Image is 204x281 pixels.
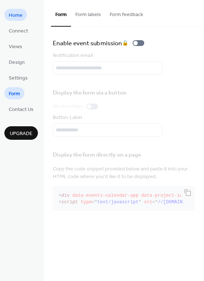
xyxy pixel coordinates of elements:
[9,43,22,51] span: Views
[4,103,38,115] a: Contact Us
[4,126,38,140] button: Upgrade
[10,130,32,138] span: Upgrade
[4,9,27,21] a: Home
[4,24,32,36] a: Connect
[9,90,20,98] span: Form
[9,59,25,66] span: Design
[4,87,24,99] a: Form
[4,72,32,84] a: Settings
[9,12,23,19] span: Home
[4,56,29,68] a: Design
[9,74,28,82] span: Settings
[4,40,27,52] a: Views
[9,106,34,113] span: Contact Us
[9,27,28,35] span: Connect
